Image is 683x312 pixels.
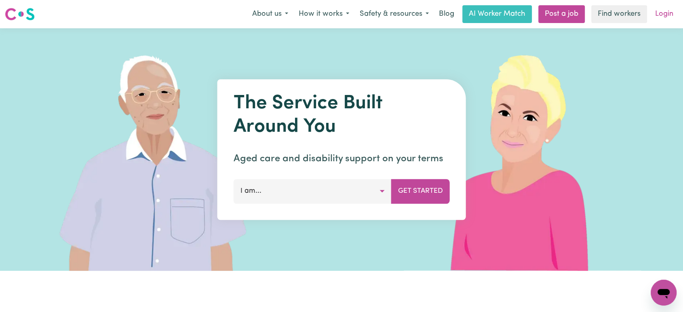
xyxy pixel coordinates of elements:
[462,5,532,23] a: AI Worker Match
[650,5,678,23] a: Login
[591,5,647,23] a: Find workers
[234,152,450,166] p: Aged care and disability support on your terms
[651,280,677,306] iframe: Button to launch messaging window
[247,6,293,23] button: About us
[5,5,35,23] a: Careseekers logo
[391,179,450,203] button: Get Started
[293,6,354,23] button: How it works
[234,179,392,203] button: I am...
[5,7,35,21] img: Careseekers logo
[434,5,459,23] a: Blog
[234,92,450,139] h1: The Service Built Around You
[538,5,585,23] a: Post a job
[354,6,434,23] button: Safety & resources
